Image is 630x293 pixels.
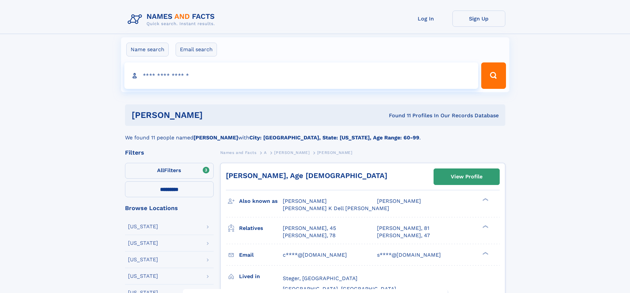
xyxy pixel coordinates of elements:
[226,171,387,180] a: [PERSON_NAME], Age [DEMOGRAPHIC_DATA]
[193,134,238,141] b: [PERSON_NAME]
[264,148,267,157] a: A
[176,43,217,56] label: Email search
[239,249,283,261] h3: Email
[481,198,489,202] div: ❯
[283,225,336,232] a: [PERSON_NAME], 45
[399,11,452,27] a: Log In
[377,232,430,239] a: [PERSON_NAME], 47
[274,150,310,155] span: [PERSON_NAME]
[452,11,505,27] a: Sign Up
[239,271,283,282] h3: Lived in
[481,224,489,229] div: ❯
[157,167,164,173] span: All
[125,163,214,179] label: Filters
[220,148,257,157] a: Names and Facts
[128,240,158,246] div: [US_STATE]
[481,251,489,255] div: ❯
[239,196,283,207] h3: Also known as
[283,232,336,239] a: [PERSON_NAME], 78
[126,43,169,56] label: Name search
[132,111,296,119] h1: [PERSON_NAME]
[128,257,158,262] div: [US_STATE]
[481,62,506,89] button: Search Button
[283,286,396,292] span: [GEOGRAPHIC_DATA], [GEOGRAPHIC_DATA]
[283,198,327,204] span: [PERSON_NAME]
[125,205,214,211] div: Browse Locations
[451,169,483,184] div: View Profile
[249,134,419,141] b: City: [GEOGRAPHIC_DATA], State: [US_STATE], Age Range: 60-99
[124,62,479,89] input: search input
[317,150,353,155] span: [PERSON_NAME]
[264,150,267,155] span: A
[274,148,310,157] a: [PERSON_NAME]
[377,198,421,204] span: [PERSON_NAME]
[239,223,283,234] h3: Relatives
[283,275,357,281] span: Steger, [GEOGRAPHIC_DATA]
[125,11,220,28] img: Logo Names and Facts
[283,205,389,211] span: [PERSON_NAME] K Dell [PERSON_NAME]
[125,126,505,142] div: We found 11 people named with .
[377,225,429,232] a: [PERSON_NAME], 81
[128,224,158,229] div: [US_STATE]
[296,112,499,119] div: Found 11 Profiles In Our Records Database
[434,169,499,185] a: View Profile
[125,150,214,156] div: Filters
[128,274,158,279] div: [US_STATE]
